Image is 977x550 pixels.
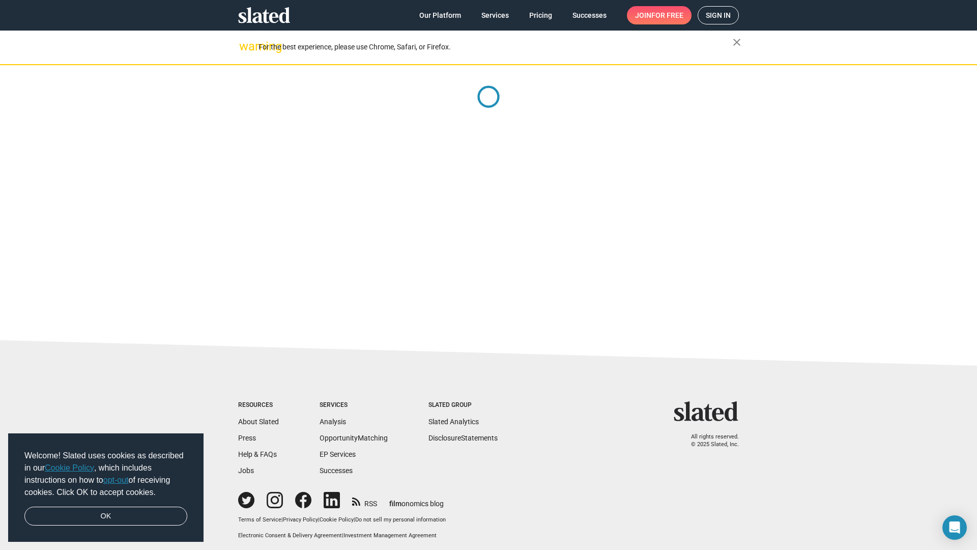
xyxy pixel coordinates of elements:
[238,434,256,442] a: Press
[529,6,552,24] span: Pricing
[635,6,683,24] span: Join
[428,418,479,426] a: Slated Analytics
[238,516,281,523] a: Terms of Service
[572,6,607,24] span: Successes
[320,434,388,442] a: OpportunityMatching
[352,493,377,509] a: RSS
[238,401,279,409] div: Resources
[419,6,461,24] span: Our Platform
[342,532,343,539] span: |
[389,491,444,509] a: filmonomics blog
[283,516,318,523] a: Privacy Policy
[428,401,498,409] div: Slated Group
[24,450,187,499] span: Welcome! Slated uses cookies as described in our , which includes instructions on how to of recei...
[320,466,353,475] a: Successes
[320,418,346,426] a: Analysis
[281,516,283,523] span: |
[698,6,739,24] a: Sign in
[481,6,509,24] span: Services
[706,7,731,24] span: Sign in
[680,433,739,448] p: All rights reserved. © 2025 Slated, Inc.
[343,532,437,539] a: Investment Management Agreement
[320,516,354,523] a: Cookie Policy
[651,6,683,24] span: for free
[239,40,251,52] mat-icon: warning
[521,6,560,24] a: Pricing
[318,516,320,523] span: |
[238,466,254,475] a: Jobs
[731,36,743,48] mat-icon: close
[258,40,733,54] div: For the best experience, please use Chrome, Safari, or Firefox.
[942,515,967,540] div: Open Intercom Messenger
[238,532,342,539] a: Electronic Consent & Delivery Agreement
[45,463,94,472] a: Cookie Policy
[627,6,692,24] a: Joinfor free
[238,418,279,426] a: About Slated
[354,516,355,523] span: |
[411,6,469,24] a: Our Platform
[8,433,204,542] div: cookieconsent
[428,434,498,442] a: DisclosureStatements
[320,450,356,458] a: EP Services
[24,507,187,526] a: dismiss cookie message
[564,6,615,24] a: Successes
[473,6,517,24] a: Services
[389,500,401,508] span: film
[238,450,277,458] a: Help & FAQs
[103,476,129,484] a: opt-out
[355,516,446,524] button: Do not sell my personal information
[320,401,388,409] div: Services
